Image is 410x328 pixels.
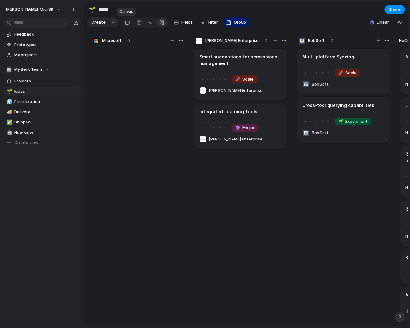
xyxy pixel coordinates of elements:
[3,138,81,147] button: Create view
[235,125,240,130] span: 🔮
[117,8,136,16] div: Canvas
[199,108,257,115] h1: Integrated Learning Tools
[14,78,79,84] span: Projects
[234,19,246,26] span: Group
[14,31,79,38] span: Feedback
[312,81,329,87] span: BobSoft
[3,65,81,74] button: 🏢My Best Team
[209,87,262,94] span: [PERSON_NAME] Enterprise
[334,68,361,78] button: 🚀Scale
[6,119,12,125] button: ✅
[194,104,287,149] div: Integrated Learning Tools🔮Magic[PERSON_NAME] Enterprise
[14,98,79,105] span: Prioritization
[208,19,218,26] span: Filter
[198,134,264,144] button: [PERSON_NAME] Enterprise
[338,70,343,75] span: 🚀
[87,17,109,27] button: Create
[209,136,262,142] span: [PERSON_NAME] Enterprise
[389,6,401,13] span: Share
[14,66,42,73] span: My Best Team
[3,4,64,15] button: [PERSON_NAME]-miqr89
[7,129,11,136] div: 🤖
[6,88,12,95] button: 🌱
[7,98,11,105] div: 🧊
[223,17,249,27] button: Group
[127,38,130,44] span: 0
[14,42,79,48] span: Prototypes
[198,17,220,27] button: Filter
[87,4,97,15] button: 🌱
[312,130,329,136] span: BobSoft
[198,86,264,96] button: [PERSON_NAME] Enterprise
[297,49,390,94] div: Multi-platform Syncing🚀ScaleBobSoft
[338,70,357,76] span: Scale
[3,50,81,60] a: My projects
[14,119,79,125] span: Shipped
[302,102,374,109] h1: Cross-tool querying capabilities
[14,52,79,58] span: My projects
[308,38,325,44] span: BobSoft
[338,118,368,125] span: Experiment
[235,125,254,131] span: Magic
[89,5,96,14] div: 🌱
[6,66,12,73] div: 🏢
[102,38,122,44] span: Microsoft
[235,76,240,81] span: 🚀
[6,6,53,13] span: [PERSON_NAME]-miqr89
[91,19,106,26] span: Create
[3,87,81,96] a: 🌱Ideas
[14,129,79,136] span: New view
[301,128,330,138] button: BobSoft
[171,17,195,27] button: Fields
[302,53,354,60] h1: Multi-platform Syncing
[377,19,389,26] span: Linear
[3,107,81,117] a: 🚚Delivery
[3,128,81,137] a: 🤖New view
[384,5,405,14] button: Share
[3,117,81,127] a: ✅Shipped
[3,97,81,106] a: 🧊Prioritization
[231,74,258,84] button: 🚀Scale
[297,97,390,143] div: Cross-tool querying capabilities🌱ExperimentBobSoft
[330,38,333,44] span: 2
[3,76,81,86] a: Projects
[6,98,12,105] button: 🧊
[194,49,287,100] div: Smart suggestions for permissions management🚀Scale[PERSON_NAME] Enterprise
[7,108,11,116] div: 🚚
[6,109,12,115] button: 🚚
[235,76,254,82] span: Scale
[264,38,267,44] span: 2
[14,88,79,95] span: Ideas
[205,38,259,44] span: [PERSON_NAME] Enterprise
[7,88,11,95] div: 🌱
[14,140,39,146] span: Create view
[367,18,391,27] button: Linear
[6,129,12,136] button: 🤖
[3,30,81,39] a: Feedback
[181,19,193,26] span: Fields
[338,119,343,124] span: 🌱
[14,109,79,115] span: Delivery
[334,116,372,127] button: 🌱Experiment
[301,79,330,89] button: BobSoft
[231,123,259,133] button: 🔮Magic
[7,119,11,126] div: ✅
[3,40,81,50] a: Prototypes
[199,53,281,67] h1: Smart suggestions for permissions management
